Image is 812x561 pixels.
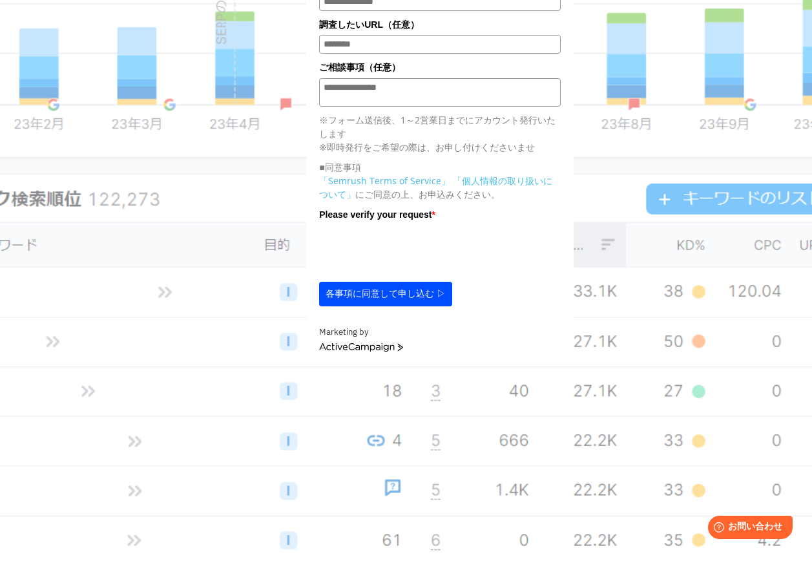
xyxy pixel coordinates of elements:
a: 「個人情報の取り扱いについて」 [319,175,552,200]
iframe: Help widget launcher [697,511,798,547]
div: Marketing by [319,326,561,339]
button: 各事項に同意して申し込む ▷ [319,282,452,306]
label: Please verify your request [319,207,561,222]
iframe: reCAPTCHA [319,225,515,275]
p: ※フォーム送信後、1～2営業日までにアカウント発行いたします ※即時発行をご希望の際は、お申し付けくださいませ [319,113,561,154]
label: ご相談事項（任意） [319,60,561,74]
p: にご同意の上、お申込みください。 [319,174,561,201]
label: 調査したいURL（任意） [319,17,561,32]
p: ■同意事項 [319,160,561,174]
a: 「Semrush Terms of Service」 [319,175,450,187]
